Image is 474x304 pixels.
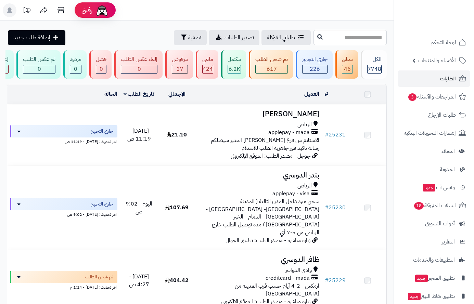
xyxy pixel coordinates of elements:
[398,179,470,196] a: وآتس آبجديد
[15,50,62,79] a: تم عكس الطلب 0
[62,50,88,79] a: مردود 0
[272,190,310,198] span: applepay - visa
[226,236,310,244] span: زيارة مباشرة - مصدر الطلب: تطبيق الجوال
[267,65,277,73] span: 617
[398,197,470,214] a: السلات المتروكة18
[398,89,470,105] a: المراجعات والأسئلة3
[325,276,346,285] a: #25229
[304,90,319,98] a: العميل
[408,92,456,102] span: المراجعات والأسئلة
[91,128,113,135] span: جاري التجهيز
[85,274,113,280] span: تم شحن الطلب
[124,90,155,98] a: تاريخ الطلب
[441,146,455,156] span: العملاء
[442,237,455,247] span: التقارير
[165,276,189,285] span: 404.42
[177,65,183,73] span: 37
[23,65,55,73] div: 0
[174,30,207,45] button: تصفية
[408,93,417,101] span: 3
[297,182,312,190] span: الرياض
[203,65,213,73] span: 424
[96,65,106,73] div: 0
[8,30,65,45] a: إضافة طلب جديد
[104,90,117,98] a: الحالة
[325,131,329,139] span: #
[297,121,312,129] span: الرياض
[440,164,455,174] span: المدونة
[325,203,329,212] span: #
[70,65,81,73] div: 0
[206,197,319,237] span: شحن مبرد داخل المدن التالية ( المدينة [GEOGRAPHIC_DATA]- [GEOGRAPHIC_DATA] - [GEOGRAPHIC_DATA] - ...
[127,127,151,143] span: [DATE] - 11:19 ص
[228,65,241,73] div: 6219
[74,65,77,73] span: 0
[100,65,103,73] span: 0
[126,200,152,216] span: اليوم - 9:02 ص
[256,65,287,73] div: 617
[18,3,35,19] a: تحديثات المنصة
[325,90,328,98] a: #
[325,276,329,285] span: #
[408,293,421,300] span: جديد
[398,252,470,268] a: التطبيقات والخدمات
[342,55,353,63] div: معلق
[367,55,382,63] div: الكل
[188,34,201,42] span: تصفية
[129,273,149,289] span: [DATE] - 4:27 ص
[261,30,311,45] a: طلباتي المُوكلة
[228,55,241,63] div: مكتمل
[10,137,117,145] div: اخر تحديث: [DATE] - 11:19 ص
[425,219,455,228] span: أدوات التسويق
[113,50,164,79] a: إلغاء عكس الطلب 0
[325,203,346,212] a: #25230
[344,65,351,73] span: 46
[413,201,456,210] span: السلات المتروكة
[398,270,470,286] a: تطبيق المتجرجديد
[334,50,359,79] a: معلق 46
[13,34,50,42] span: إضافة طلب جديد
[10,210,117,217] div: اخر تحديث: [DATE] - 9:02 ص
[23,55,55,63] div: تم عكس الطلب
[413,255,455,265] span: التطبيقات والخدمات
[96,55,106,63] div: فشل
[95,3,109,17] img: ai-face.png
[414,273,455,283] span: تطبيق المتجر
[422,183,455,192] span: وآتس آب
[285,266,312,274] span: وادي الدواسر
[255,55,288,63] div: تم شحن الطلب
[165,203,189,212] span: 107.69
[121,65,157,73] div: 0
[202,55,213,63] div: ملغي
[194,50,220,79] a: ملغي 424
[398,143,470,159] a: العملاء
[164,50,194,79] a: مرفوض 37
[209,30,259,45] a: تصدير الطلبات
[310,65,320,73] span: 226
[247,50,294,79] a: تم شحن الطلب 617
[414,202,424,210] span: 18
[70,55,81,63] div: مردود
[294,50,334,79] a: جاري التجهيز 226
[398,34,470,51] a: لوحة التحكم
[404,128,456,138] span: إشعارات التحويلات البنكية
[231,152,310,160] span: جوجل - مصدر الطلب: الموقع الإلكتروني
[440,74,456,83] span: الطلبات
[398,107,470,123] a: طلبات الإرجاع
[398,215,470,232] a: أدوات التسويق
[415,275,428,282] span: جديد
[431,38,456,47] span: لوحة التحكم
[10,283,117,290] div: اخر تحديث: [DATE] - 1:14 م
[342,65,353,73] div: 46
[267,34,295,42] span: طلباتي المُوكلة
[229,65,240,73] span: 6.2K
[91,201,113,208] span: جاري التجهيز
[172,65,188,73] div: 37
[220,50,247,79] a: مكتمل 6.2K
[398,125,470,141] a: إشعارات التحويلات البنكية
[398,70,470,87] a: الطلبات
[418,56,456,65] span: الأقسام والمنتجات
[168,90,185,98] a: الإجمالي
[398,161,470,177] a: المدونة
